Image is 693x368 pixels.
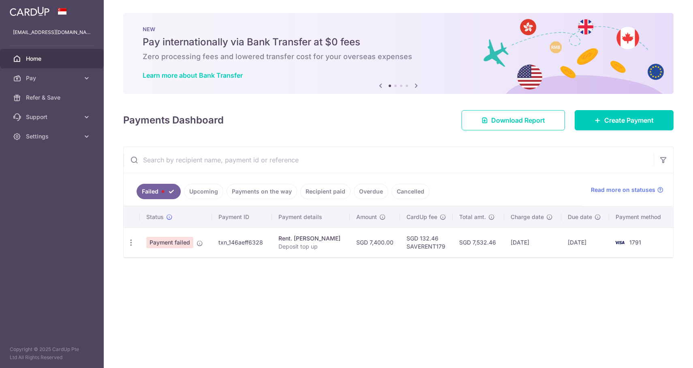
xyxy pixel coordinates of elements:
img: Bank Card [612,238,628,247]
a: Recipient paid [300,184,351,199]
span: Settings [26,132,79,140]
span: Read more on statuses [591,186,655,194]
h6: Zero processing fees and lowered transfer cost for your overseas expenses [143,52,654,62]
td: txn_146aeff6328 [212,228,272,257]
a: Failed [137,184,181,199]
span: 1791 [629,239,641,246]
input: Search by recipient name, payment id or reference [124,147,654,173]
th: Payment method [609,206,673,228]
a: Download Report [462,110,565,130]
td: [DATE] [561,228,609,257]
p: Deposit top up [278,242,343,251]
a: Payments on the way [227,184,297,199]
span: Refer & Save [26,94,79,102]
span: Total amt. [459,213,486,221]
a: Upcoming [184,184,223,199]
span: Pay [26,74,79,82]
h4: Payments Dashboard [123,113,224,128]
img: CardUp [10,6,49,16]
span: Home [26,55,79,63]
span: Support [26,113,79,121]
span: Amount [356,213,377,221]
span: Payment failed [146,237,193,248]
span: Charge date [511,213,544,221]
a: Create Payment [575,110,674,130]
a: Overdue [354,184,388,199]
th: Payment ID [212,206,272,228]
h5: Pay internationally via Bank Transfer at $0 fees [143,36,654,49]
a: Learn more about Bank Transfer [143,71,243,79]
th: Payment details [272,206,350,228]
span: Due date [568,213,592,221]
p: [EMAIL_ADDRESS][DOMAIN_NAME] [13,28,91,36]
img: Bank transfer banner [123,13,674,94]
td: [DATE] [504,228,561,257]
a: Read more on statuses [591,186,663,194]
a: Cancelled [391,184,430,199]
td: SGD 7,400.00 [350,228,400,257]
p: NEW [143,26,654,32]
div: Rent. [PERSON_NAME] [278,234,343,242]
td: SGD 7,532.46 [453,228,505,257]
span: Create Payment [604,115,654,125]
span: Download Report [491,115,545,125]
span: Status [146,213,164,221]
span: CardUp fee [406,213,437,221]
td: SGD 132.46 SAVERENT179 [400,228,453,257]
